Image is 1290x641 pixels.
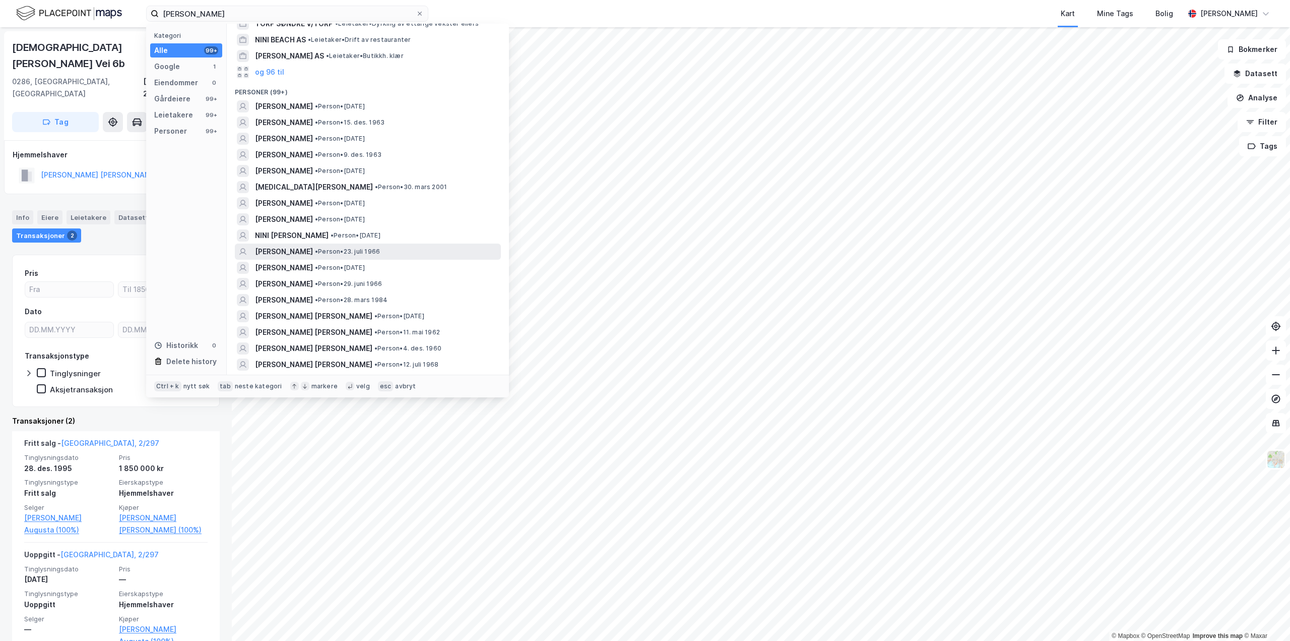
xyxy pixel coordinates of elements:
[315,215,365,223] span: Person • [DATE]
[24,437,159,453] div: Fritt salg -
[204,95,218,103] div: 99+
[1228,88,1286,108] button: Analyse
[50,369,101,378] div: Tinglysninger
[210,79,218,87] div: 0
[315,248,380,256] span: Person • 23. juli 1966
[255,100,313,112] span: [PERSON_NAME]
[1238,112,1286,132] button: Filter
[255,342,372,355] span: [PERSON_NAME] [PERSON_NAME]
[315,102,365,110] span: Person • [DATE]
[315,280,318,287] span: •
[204,46,218,54] div: 99+
[1224,64,1286,84] button: Datasett
[119,599,208,611] div: Hjemmelshaver
[315,296,388,304] span: Person • 28. mars 1984
[255,278,313,290] span: [PERSON_NAME]
[210,341,218,349] div: 0
[315,151,381,159] span: Person • 9. des. 1963
[119,590,208,598] span: Eierskapstype
[183,382,210,390] div: nytt søk
[24,512,113,536] a: [PERSON_NAME] Augusta (100%)
[315,296,318,304] span: •
[24,565,113,573] span: Tinglysningsdato
[335,20,338,27] span: •
[375,183,447,191] span: Person • 30. mars 2001
[61,439,159,447] a: [GEOGRAPHIC_DATA], 2/297
[154,381,181,391] div: Ctrl + k
[315,264,365,272] span: Person • [DATE]
[374,361,377,368] span: •
[1218,39,1286,60] button: Bokmerker
[315,215,318,223] span: •
[326,52,404,60] span: Leietaker • Butikkh. klær
[24,462,113,475] div: 28. des. 1995
[356,382,370,390] div: velg
[375,183,378,191] span: •
[255,359,372,371] span: [PERSON_NAME] [PERSON_NAME]
[255,165,313,177] span: [PERSON_NAME]
[37,210,62,224] div: Eiere
[60,550,159,559] a: [GEOGRAPHIC_DATA], 2/297
[24,615,113,623] span: Selger
[255,149,313,161] span: [PERSON_NAME]
[119,453,208,462] span: Pris
[24,453,113,462] span: Tinglysningsdato
[308,36,411,44] span: Leietaker • Drift av restauranter
[12,112,99,132] button: Tag
[255,310,372,322] span: [PERSON_NAME] [PERSON_NAME]
[374,328,377,336] span: •
[67,210,110,224] div: Leietakere
[1155,8,1173,20] div: Bolig
[154,61,180,73] div: Google
[210,63,218,71] div: 1
[255,133,313,145] span: [PERSON_NAME]
[1061,8,1075,20] div: Kart
[119,615,208,623] span: Kjøper
[218,381,233,391] div: tab
[154,339,198,352] div: Historikk
[119,573,208,586] div: —
[154,125,187,137] div: Personer
[235,382,282,390] div: neste kategori
[255,213,313,225] span: [PERSON_NAME]
[159,6,416,21] input: Søk på adresse, matrikkel, gårdeiere, leietakere eller personer
[1240,593,1290,641] iframe: Chat Widget
[1141,632,1190,639] a: OpenStreetMap
[24,549,159,565] div: Uoppgitt -
[315,167,365,175] span: Person • [DATE]
[50,385,113,394] div: Aksjetransaksjon
[315,199,365,207] span: Person • [DATE]
[315,264,318,271] span: •
[374,344,441,353] span: Person • 4. des. 1960
[154,32,222,39] div: Kategori
[374,361,438,369] span: Person • 12. juli 1968
[331,231,380,240] span: Person • [DATE]
[12,228,81,243] div: Transaksjoner
[255,34,306,46] span: NINI BEACH AS
[154,44,168,56] div: Alle
[255,116,313,129] span: [PERSON_NAME]
[118,282,207,297] input: Til 1850000
[1266,450,1285,469] img: Z
[255,262,313,274] span: [PERSON_NAME]
[12,210,33,224] div: Info
[1239,136,1286,156] button: Tags
[255,181,373,193] span: [MEDICAL_DATA][PERSON_NAME]
[24,478,113,487] span: Tinglysningstype
[154,109,193,121] div: Leietakere
[12,415,220,427] div: Transaksjoner (2)
[25,350,89,362] div: Transaksjonstype
[25,267,38,279] div: Pris
[335,20,479,28] span: Leietaker • Dyrking av ettårige vekster ellers
[315,248,318,255] span: •
[12,39,204,72] div: [DEMOGRAPHIC_DATA][PERSON_NAME] Vei 6b
[255,294,313,306] span: [PERSON_NAME]
[315,119,384,127] span: Person • 15. des. 1963
[1200,8,1258,20] div: [PERSON_NAME]
[331,231,334,239] span: •
[114,210,152,224] div: Datasett
[315,135,318,142] span: •
[395,382,416,390] div: avbryt
[13,149,219,161] div: Hjemmelshaver
[315,199,318,207] span: •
